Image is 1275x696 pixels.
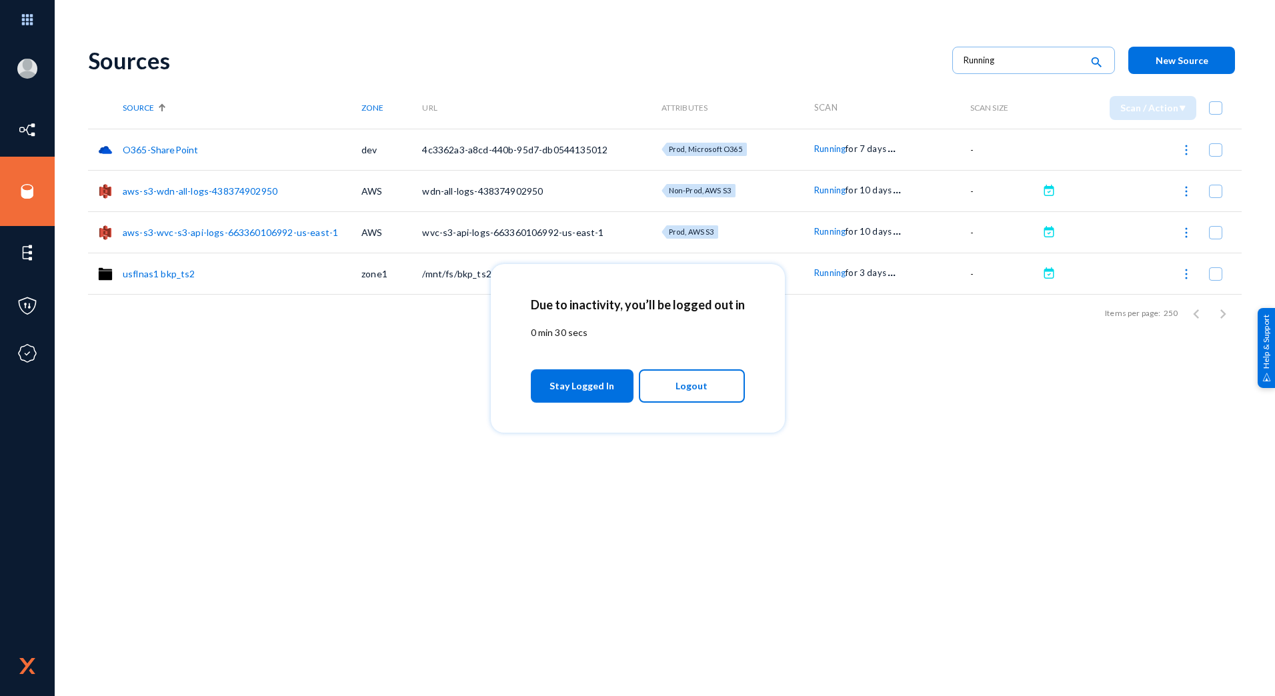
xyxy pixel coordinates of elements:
span: Stay Logged In [549,374,614,398]
button: Logout [639,369,745,403]
h2: Due to inactivity, you’ll be logged out in [531,297,745,312]
button: Stay Logged In [531,369,634,403]
span: Logout [676,375,708,397]
p: 0 min 30 secs [531,325,745,339]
